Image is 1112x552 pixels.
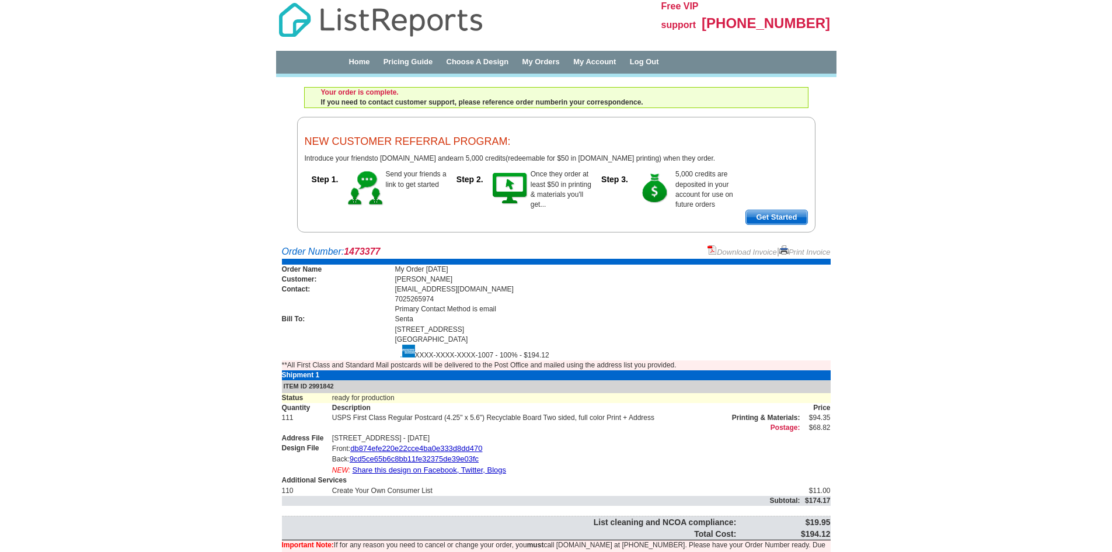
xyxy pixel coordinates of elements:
[675,170,733,208] span: 5,000 credits are deposited in your account for use on future orders
[282,443,332,454] td: Design File
[707,245,830,259] div: |
[282,370,332,380] td: Shipment 1
[332,413,800,423] td: USPS First Class Regular Postcard (4.25" x 5.6") Recyclable Board Two sided, full color Print + A...
[350,444,482,453] a: db874efe220e22cce4ba0e333d8dd470
[490,169,531,208] img: step-2.gif
[707,245,717,255] img: small-pdf-icon.gif
[282,516,737,528] td: List cleaning and NCOA compliance:
[800,486,830,496] td: $11.00
[348,57,369,66] a: Home
[395,314,831,324] td: Senta
[305,154,372,162] span: Introduce your friends
[746,210,807,224] span: Get Started
[282,245,831,259] div: Order Number:
[282,265,395,275] td: Order Name
[449,175,490,183] h5: Step 2.
[779,245,789,255] img: small-print-icon.gif
[282,275,395,284] td: Customer:
[395,335,831,345] td: [GEOGRAPHIC_DATA]
[800,496,830,506] td: $174.17
[282,528,737,540] td: Total Cost:
[395,345,831,360] td: XXXX-XXXX-XXXX-1007 - 100% - $194.12
[282,486,332,496] td: 110
[736,528,830,540] td: $194.12
[282,475,831,485] td: Additional Services
[527,541,544,549] b: must
[282,413,332,423] td: 111
[594,175,635,183] h5: Step 3.
[282,541,334,549] font: Important Note:
[395,345,415,357] img: amex.gif
[447,57,509,66] a: Choose A Design
[630,57,659,66] a: Log Out
[332,443,800,454] td: Front:
[948,515,1112,552] iframe: LiveChat chat widget
[395,304,831,314] td: Primary Contact Method is email
[332,433,800,443] td: [STREET_ADDRESS] - [DATE]
[332,393,831,403] td: ready for production
[635,169,675,208] img: step-3.gif
[702,15,830,31] span: [PHONE_NUMBER]
[449,154,506,162] span: earn 5,000 credits
[395,265,831,275] td: My Order [DATE]
[573,57,616,66] a: My Account
[386,170,447,188] span: Send your friends a link to get started
[282,403,332,413] td: Quantity
[522,57,560,66] a: My Orders
[800,403,830,413] td: Price
[736,516,830,528] td: $19.95
[353,466,507,474] a: Share this design on Facebook, Twitter, Blogs
[732,413,800,423] span: Printing & Materials:
[332,466,350,474] span: NEW:
[332,454,800,465] td: Back:
[779,248,831,256] a: Print Invoice
[800,413,830,423] td: $94.35
[282,393,332,403] td: Status
[531,170,591,208] span: Once they order at least $50 in printing & materials you'll get...
[276,109,288,110] img: u
[800,423,830,433] td: $68.82
[332,403,800,413] td: Description
[346,169,386,208] img: step-1.gif
[384,57,433,66] a: Pricing Guide
[282,380,831,393] td: ITEM ID 2991842
[321,88,643,106] span: If you need to contact customer support, please reference order number in your correspondence.
[282,496,800,506] td: Subtotal:
[282,314,395,324] td: Bill To:
[395,284,831,294] td: [EMAIL_ADDRESS][DOMAIN_NAME]
[321,88,399,96] strong: Your order is complete.
[395,294,831,304] td: 7025265974
[745,210,807,225] a: Get Started
[771,423,800,432] strong: Postage:
[282,284,395,294] td: Contact:
[395,325,831,335] td: [STREET_ADDRESS]
[305,175,346,183] h5: Step 1.
[395,275,831,284] td: [PERSON_NAME]
[305,154,808,164] p: to [DOMAIN_NAME] and (redeemable for $50 in [DOMAIN_NAME] printing) when they order.
[350,454,479,463] a: 9cd5ce65b6c8bb11fe32375de39e03fc
[344,247,380,256] strong: 1473377
[707,248,777,256] a: Download Invoice
[332,486,800,496] td: Create Your Own Consumer List
[282,360,831,370] td: **All First Class and Standard Mail postcards will be delivered to the Post Office and mailed usi...
[661,1,699,30] span: Free VIP support
[282,433,332,443] td: Address File
[305,136,808,148] h3: NEW CUSTOMER REFERRAL PROGRAM:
